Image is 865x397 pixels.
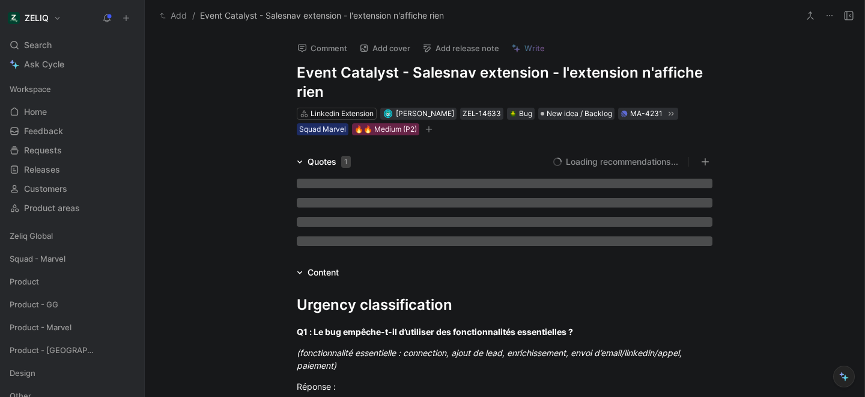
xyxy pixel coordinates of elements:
[5,364,139,386] div: Design
[354,40,416,57] button: Add cover
[5,227,139,248] div: Zeliq Global
[5,250,139,271] div: Squad - Marvel
[463,108,501,120] div: ZEL-14633
[5,199,139,217] a: Product areas
[308,155,351,169] div: Quotes
[292,265,344,280] div: Content
[5,36,139,54] div: Search
[10,275,39,288] span: Product
[5,272,139,294] div: Product
[5,141,139,159] a: Requests
[509,108,532,120] div: Bug
[5,272,139,291] div: Product
[10,253,65,265] span: Squad - Marvel
[5,318,139,340] div: Product - Marvel
[297,348,684,371] em: (fonctionnalité essentielle : connection, ajout de lead, enrichissement, envoi d’email/linkedin/a...
[507,108,535,120] div: 🪲Bug
[5,80,139,98] div: Workspace
[10,298,58,310] span: Product - GG
[24,38,52,52] span: Search
[25,13,49,23] h1: ZELIQ
[10,230,53,242] span: Zeliq Global
[341,156,351,168] div: 1
[354,123,417,135] div: 🔥🔥 Medium (P2)
[297,380,712,393] div: Réponse :
[8,12,20,24] img: ZELIQ
[553,155,678,169] button: Loading recommendations...
[24,183,67,195] span: Customers
[5,341,139,359] div: Product - [GEOGRAPHIC_DATA]
[5,250,139,268] div: Squad - Marvel
[524,43,545,54] span: Write
[5,227,139,245] div: Zeliq Global
[192,8,195,23] span: /
[297,63,712,102] h1: Event Catalyst - Salesnav extension - l'extension n'affiche rien
[384,110,391,117] img: avatar
[10,344,96,356] span: Product - [GEOGRAPHIC_DATA]
[5,295,139,317] div: Product - GG
[299,123,346,135] div: Squad Marvel
[5,161,139,179] a: Releases
[24,106,47,118] span: Home
[311,108,374,120] div: Linkedin Extension
[10,367,35,379] span: Design
[24,144,62,156] span: Requests
[5,180,139,198] a: Customers
[24,164,60,176] span: Releases
[5,10,64,26] button: ZELIQZELIQ
[24,57,64,72] span: Ask Cycle
[297,294,712,316] div: Urgency classification
[396,109,454,118] span: [PERSON_NAME]
[297,327,573,337] strong: Q1 : Le bug empêche-t-il d’utiliser des fonctionnalités essentielles ?
[24,125,63,137] span: Feedback
[5,341,139,363] div: Product - [GEOGRAPHIC_DATA]
[5,122,139,140] a: Feedback
[5,364,139,382] div: Design
[292,155,356,169] div: Quotes1
[10,83,51,95] span: Workspace
[509,110,517,117] img: 🪲
[5,55,139,73] a: Ask Cycle
[417,40,505,57] button: Add release note
[24,202,80,214] span: Product areas
[5,295,139,313] div: Product - GG
[308,265,339,280] div: Content
[200,8,444,23] span: Event Catalyst - Salesnav extension - l'extension n'affiche rien
[506,40,550,57] button: Write
[630,108,663,120] div: MA-4231
[5,318,139,336] div: Product - Marvel
[157,8,190,23] button: Add
[5,103,139,121] a: Home
[547,108,612,120] span: New idea / Backlog
[292,40,353,57] button: Comment
[10,321,71,333] span: Product - Marvel
[538,108,615,120] div: New idea / Backlog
